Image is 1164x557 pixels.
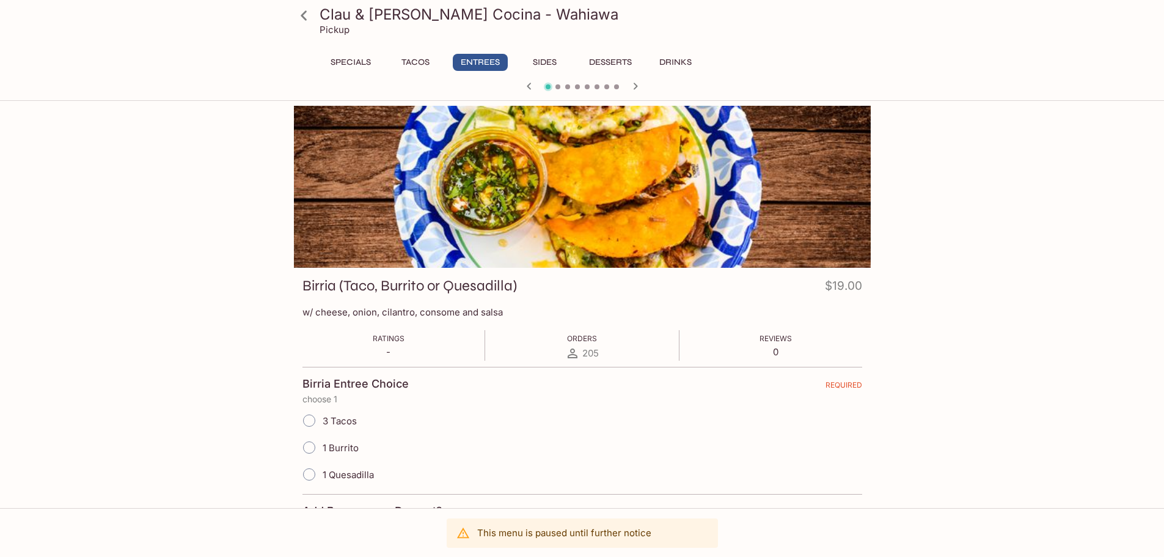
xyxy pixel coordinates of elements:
button: Tacos [388,54,443,71]
h3: Birria (Taco, Burrito or Quesadilla) [302,276,517,295]
span: 1 Burrito [323,442,359,454]
span: REQUIRED [825,380,862,394]
button: Entrees [453,54,508,71]
button: Specials [323,54,378,71]
span: Reviews [760,334,792,343]
h3: Clau & [PERSON_NAME] Cocina - Wahiawa [320,5,866,24]
h4: Add Beverage or Dessert? [302,504,442,518]
span: 3 Tacos [323,415,357,427]
div: Birria (Taco, Burrito or Quesadilla) [294,106,871,268]
span: 205 [582,347,599,359]
p: This menu is paused until further notice [477,527,651,539]
p: - [373,346,404,358]
p: Pickup [320,24,350,35]
span: 1 Quesadilla [323,469,374,481]
span: Ratings [373,334,404,343]
button: Sides [518,54,573,71]
button: Drinks [648,54,703,71]
p: w/ cheese, onion, cilantro, consome and salsa [302,306,862,318]
span: Orders [567,334,597,343]
h4: $19.00 [825,276,862,300]
h4: Birria Entree Choice [302,377,409,391]
button: Desserts [582,54,639,71]
p: choose 1 [302,394,862,404]
p: 0 [760,346,792,358]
